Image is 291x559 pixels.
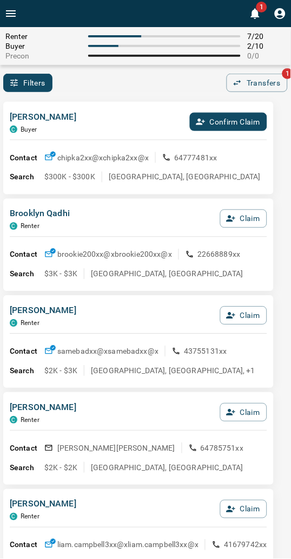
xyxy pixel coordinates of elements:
p: chipka2xx@x chipka2xx@x [57,152,149,163]
p: Contact [10,249,44,261]
p: Renter [21,513,39,521]
span: 2 / 10 [247,42,286,50]
div: condos.ca [10,223,17,230]
span: Precon [5,51,82,60]
p: $2K - $3K [44,366,77,376]
p: $3K - $3K [44,269,77,279]
span: Renter [5,32,82,41]
p: $300K - $300K [44,172,95,183]
p: Contact [10,346,44,357]
p: $2K - $2K [44,463,77,473]
button: Claim [220,404,267,422]
button: Transfers [227,74,288,92]
p: 41679742xx [224,540,267,551]
button: Claim [220,307,267,325]
div: condos.ca [10,320,17,327]
div: condos.ca [10,513,17,521]
p: [PERSON_NAME] [10,401,76,414]
p: Contact [10,152,44,164]
button: Claim [220,500,267,519]
p: Buyer [21,126,37,133]
span: 1 [256,2,267,12]
button: 1 [244,3,266,24]
p: Renter [21,320,39,327]
p: [PERSON_NAME] [10,498,76,511]
p: Contact [10,540,44,551]
p: Renter [21,223,39,230]
p: [GEOGRAPHIC_DATA], [GEOGRAPHIC_DATA], +1 [91,366,255,376]
p: 64777481xx [174,152,217,163]
p: samebadxx@x samebadxx@x [57,346,158,357]
p: 22668889xx [197,249,241,260]
p: Search [10,463,44,474]
p: Renter [21,417,39,424]
p: [GEOGRAPHIC_DATA], [GEOGRAPHIC_DATA] [109,172,261,183]
p: [PERSON_NAME] [10,110,76,123]
span: 7 / 20 [247,32,286,41]
p: [GEOGRAPHIC_DATA], [GEOGRAPHIC_DATA] [91,463,243,473]
p: Search [10,366,44,377]
span: Buyer [5,42,82,50]
p: [PERSON_NAME] [10,304,76,317]
p: [GEOGRAPHIC_DATA], [GEOGRAPHIC_DATA] [91,269,243,279]
p: [PERSON_NAME] [PERSON_NAME] [57,443,175,454]
p: Contact [10,443,44,454]
p: Brooklyn Qadhi [10,207,70,220]
p: liam.campbell3xx@x liam.campbell3xx@x [57,540,199,551]
button: Profile [269,3,291,24]
button: Confirm Claim [190,113,267,131]
div: condos.ca [10,126,17,133]
p: brookie200xx@x brookie200xx@x [57,249,172,260]
button: Claim [220,210,267,228]
p: Search [10,172,44,183]
span: 0 / 0 [247,51,286,60]
button: Filters [3,74,52,92]
p: 64785751xx [201,443,244,454]
p: Search [10,269,44,280]
p: 43755131xx [184,346,227,357]
div: condos.ca [10,417,17,424]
